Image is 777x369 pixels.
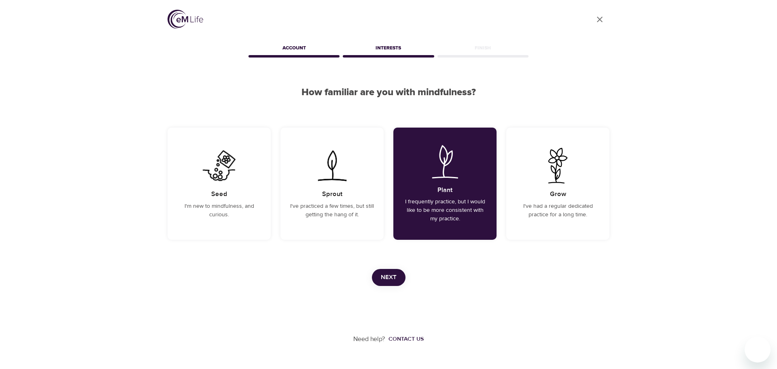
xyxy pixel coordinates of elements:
[393,128,497,240] div: I frequently practice, but I would like to be more consistent with my practice.PlantI frequently ...
[516,202,600,219] p: I've had a regular dedicated practice for a long time.
[312,148,352,183] img: I've practiced a few times, but still getting the hang of it.
[381,272,397,283] span: Next
[280,128,384,240] div: I've practiced a few times, but still getting the hang of it.SproutI've practiced a few times, bu...
[168,87,609,98] h2: How familiar are you with mindfulness?
[168,10,203,29] img: logo
[372,269,405,286] button: Next
[199,148,240,183] img: I'm new to mindfulness, and curious.
[437,186,452,194] h5: Plant
[550,190,566,198] h5: Grow
[425,144,465,179] img: I frequently practice, but I would like to be more consistent with my practice.
[590,10,609,29] a: close
[322,190,342,198] h5: Sprout
[537,148,578,183] img: I've had a regular dedicated practice for a long time.
[506,128,609,240] div: I've had a regular dedicated practice for a long time.GrowI've had a regular dedicated practice f...
[385,335,424,343] a: Contact us
[353,335,385,344] p: Need help?
[211,190,227,198] h5: Seed
[403,198,487,223] p: I frequently practice, but I would like to be more consistent with my practice.
[168,128,271,240] div: I'm new to mindfulness, and curious.SeedI'm new to mindfulness, and curious.
[745,337,771,363] iframe: Button to launch messaging window
[177,202,261,219] p: I'm new to mindfulness, and curious.
[388,335,424,343] div: Contact us
[290,202,374,219] p: I've practiced a few times, but still getting the hang of it.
